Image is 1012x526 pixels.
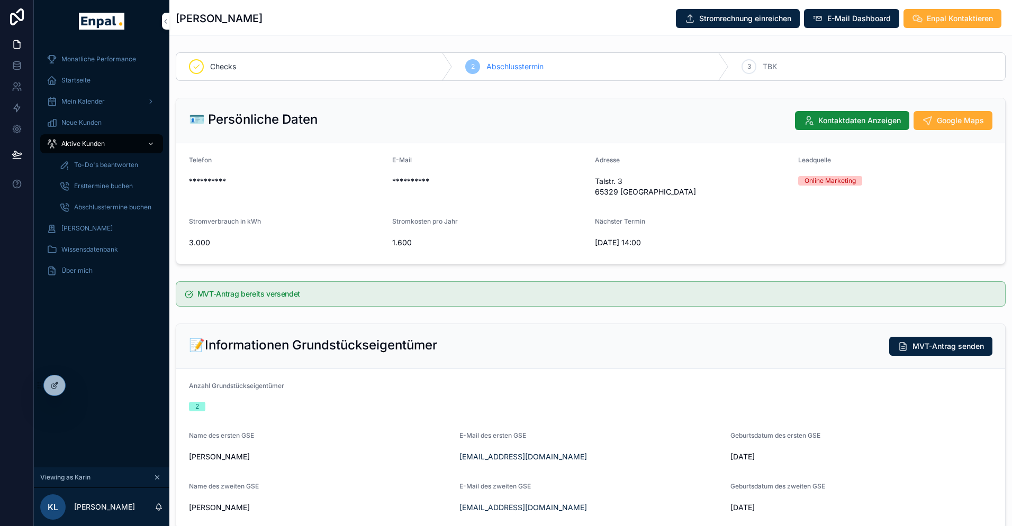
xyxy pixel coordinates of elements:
span: Abschlusstermin [486,61,544,72]
span: Viewing as Karin [40,473,91,482]
span: Ersttermine buchen [74,182,133,190]
span: To-Do's beantworten [74,161,138,169]
span: E-Mail Dashboard [827,13,891,24]
span: E-Mail des ersten GSE [459,431,526,439]
span: KL [48,501,58,513]
span: Name des zweiten GSE [189,482,259,490]
img: App logo [79,13,124,30]
span: [PERSON_NAME] [189,502,451,513]
span: TBK [763,61,777,72]
a: [EMAIL_ADDRESS][DOMAIN_NAME] [459,502,587,513]
button: Google Maps [914,111,992,130]
div: Online Marketing [805,176,856,186]
h1: [PERSON_NAME] [176,11,263,26]
span: Aktive Kunden [61,140,105,148]
span: 1.600 [392,237,587,248]
span: [DATE] 14:00 [595,237,790,248]
span: Telefon [189,156,212,164]
span: Abschlusstermine buchen [74,203,151,211]
span: Leadquelle [798,156,831,164]
span: Anzahl Grundstückseigentümer [189,382,284,390]
span: E-Mail des zweiten GSE [459,482,531,490]
h2: 🪪 Persönliche Daten [189,111,318,128]
span: 3 [747,62,751,71]
span: Adresse [595,156,620,164]
span: E-Mail [392,156,412,164]
a: Startseite [40,71,163,90]
button: E-Mail Dashboard [804,9,899,28]
a: To-Do's beantworten [53,155,163,174]
span: Name des ersten GSE [189,431,254,439]
a: [EMAIL_ADDRESS][DOMAIN_NAME] [459,451,587,462]
span: Checks [210,61,236,72]
h5: MVT-Antrag bereits versendet [197,290,997,298]
button: Kontaktdaten Anzeigen [795,111,909,130]
span: Geburtsdatum des zweiten GSE [730,482,825,490]
div: 2 [195,402,199,411]
a: Aktive Kunden [40,134,163,153]
span: [DATE] [730,451,992,462]
div: scrollable content [34,42,169,294]
h2: 📝Informationen Grundstückseigentümer [189,337,437,354]
span: Enpal Kontaktieren [927,13,993,24]
span: Neue Kunden [61,118,102,127]
span: Geburtsdatum des ersten GSE [730,431,820,439]
span: [DATE] [730,502,992,513]
a: Über mich [40,261,163,280]
button: Enpal Kontaktieren [903,9,1001,28]
span: Monatliche Performance [61,55,136,63]
a: Abschlusstermine buchen [53,198,163,217]
span: Stromkosten pro Jahr [392,217,458,225]
span: Kontaktdaten Anzeigen [818,115,901,126]
span: MVT-Antrag senden [912,341,984,352]
span: Stromverbrauch in kWh [189,217,261,225]
span: Mein Kalender [61,97,105,106]
a: Monatliche Performance [40,50,163,69]
span: 3.000 [189,237,384,248]
button: MVT-Antrag senden [889,337,992,356]
span: Über mich [61,266,93,275]
a: Wissensdatenbank [40,240,163,259]
span: 2 [471,62,475,71]
span: Talstr. 3 65329 [GEOGRAPHIC_DATA] [595,176,790,197]
p: [PERSON_NAME] [74,502,135,512]
a: [PERSON_NAME] [40,219,163,238]
span: Wissensdatenbank [61,245,118,254]
a: Ersttermine buchen [53,177,163,196]
span: [PERSON_NAME] [189,451,451,462]
button: Stromrechnung einreichen [676,9,800,28]
a: Neue Kunden [40,113,163,132]
span: Startseite [61,76,91,85]
span: Nächster Termin [595,217,645,225]
span: Google Maps [937,115,984,126]
span: Stromrechnung einreichen [699,13,791,24]
a: Mein Kalender [40,92,163,111]
span: [PERSON_NAME] [61,224,113,233]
